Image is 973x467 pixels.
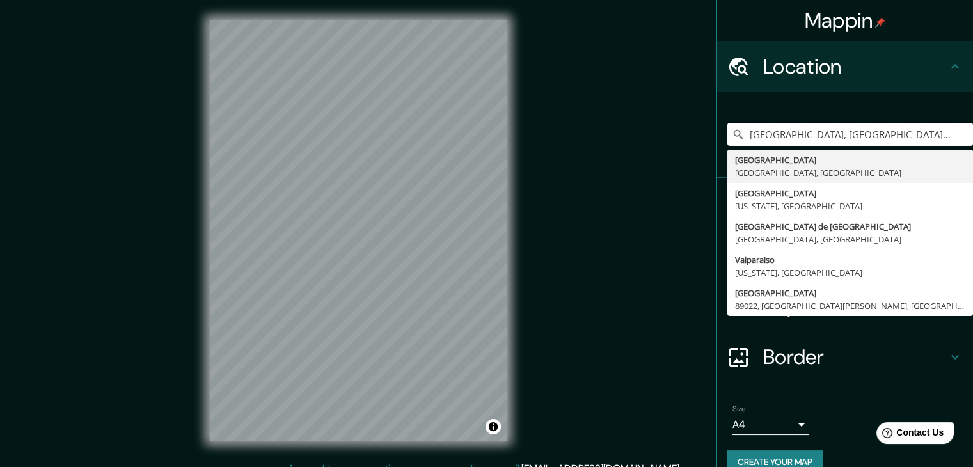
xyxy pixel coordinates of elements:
canvas: Map [210,20,507,441]
div: Valparaiso [735,253,965,266]
label: Size [732,404,746,415]
div: [US_STATE], [GEOGRAPHIC_DATA] [735,266,965,279]
div: Layout [717,280,973,331]
h4: Layout [763,293,947,319]
div: [GEOGRAPHIC_DATA], [GEOGRAPHIC_DATA] [735,233,965,246]
h4: Mappin [805,8,886,33]
div: [GEOGRAPHIC_DATA] [735,154,965,166]
div: [GEOGRAPHIC_DATA] de [GEOGRAPHIC_DATA] [735,220,965,233]
div: 89022, [GEOGRAPHIC_DATA][PERSON_NAME], [GEOGRAPHIC_DATA], [GEOGRAPHIC_DATA], [GEOGRAPHIC_DATA] [735,299,965,312]
div: [GEOGRAPHIC_DATA] [735,287,965,299]
div: Style [717,229,973,280]
img: pin-icon.png [875,17,885,28]
div: [GEOGRAPHIC_DATA] [735,187,965,200]
div: Border [717,331,973,383]
iframe: Help widget launcher [859,417,959,453]
div: Location [717,41,973,92]
div: Pins [717,178,973,229]
h4: Location [763,54,947,79]
div: A4 [732,415,809,435]
button: Toggle attribution [486,419,501,434]
div: [GEOGRAPHIC_DATA], [GEOGRAPHIC_DATA] [735,166,965,179]
div: [US_STATE], [GEOGRAPHIC_DATA] [735,200,965,212]
h4: Border [763,344,947,370]
input: Pick your city or area [727,123,973,146]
